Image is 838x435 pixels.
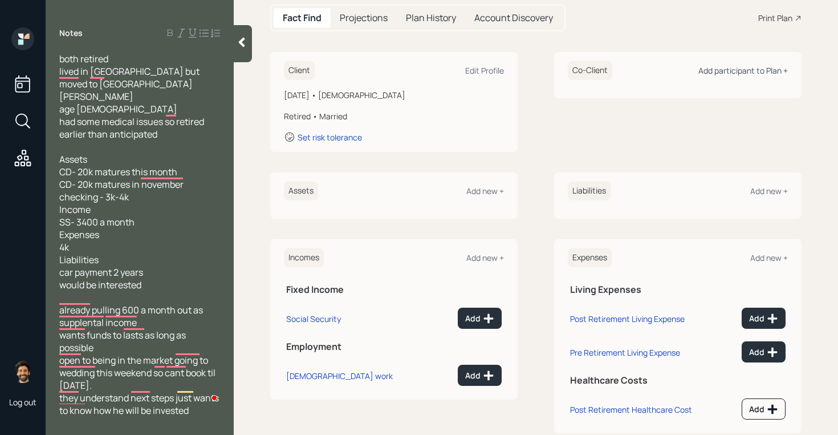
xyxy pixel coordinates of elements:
[458,365,502,386] button: Add
[465,65,504,76] div: Edit Profile
[570,404,692,415] div: Post Retirement Healthcare Cost
[9,397,36,408] div: Log out
[570,375,786,386] h5: Healthcare Costs
[286,341,502,352] h5: Employment
[750,252,788,263] div: Add new +
[406,13,456,23] h5: Plan History
[466,186,504,196] div: Add new +
[59,304,221,417] span: already pulling 600 a month out as supplental income wants funds to lasts as long as possible ope...
[465,313,494,324] div: Add
[59,153,184,291] span: Assets CD- 20k matures this month CD- 20k matures in november checking - 3k-4k Income SS- 3400 a ...
[286,284,502,295] h5: Fixed Income
[749,313,778,324] div: Add
[742,308,786,329] button: Add
[698,65,788,76] div: Add participant to Plan +
[59,53,220,417] div: To enrich screen reader interactions, please activate Accessibility in Grammarly extension settings
[465,370,494,381] div: Add
[284,110,504,122] div: Retired • Married
[458,308,502,329] button: Add
[749,404,778,415] div: Add
[570,347,680,358] div: Pre Retirement Living Expense
[298,132,362,143] div: Set risk tolerance
[742,341,786,362] button: Add
[284,182,318,200] h6: Assets
[474,13,553,23] h5: Account Discovery
[286,370,393,381] div: [DEMOGRAPHIC_DATA] work
[742,398,786,420] button: Add
[568,182,611,200] h6: Liabilities
[466,252,504,263] div: Add new +
[11,360,34,383] img: eric-schwartz-headshot.png
[284,248,324,267] h6: Incomes
[749,347,778,358] div: Add
[340,13,388,23] h5: Projections
[758,12,792,24] div: Print Plan
[59,27,83,39] label: Notes
[568,248,612,267] h6: Expenses
[750,186,788,196] div: Add new +
[568,61,612,80] h6: Co-Client
[570,313,685,324] div: Post Retirement Living Expense
[283,13,322,23] h5: Fact Find
[570,284,786,295] h5: Living Expenses
[284,61,315,80] h6: Client
[284,89,504,101] div: [DATE] • [DEMOGRAPHIC_DATA]
[59,53,206,140] span: both retired lived in [GEOGRAPHIC_DATA] but moved to [GEOGRAPHIC_DATA] [PERSON_NAME] age [DEMOGRA...
[286,313,341,324] div: Social Security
